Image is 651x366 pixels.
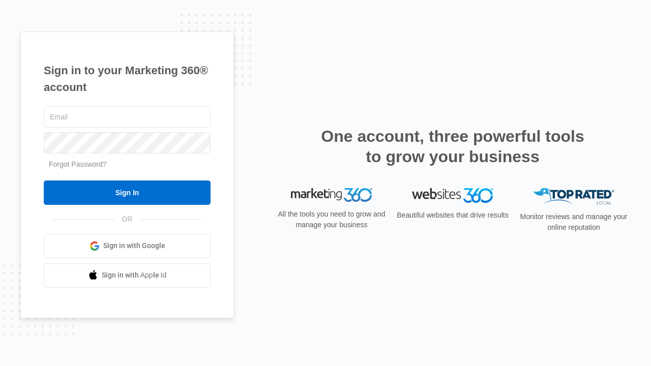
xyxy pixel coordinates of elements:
[318,126,587,167] h2: One account, three powerful tools to grow your business
[44,62,211,96] h1: Sign in to your Marketing 360® account
[533,188,614,205] img: Top Rated Local
[412,188,493,203] img: Websites 360
[517,211,631,233] p: Monitor reviews and manage your online reputation
[275,209,389,230] p: All the tools you need to grow and manage your business
[44,234,211,258] a: Sign in with Google
[103,240,165,251] span: Sign in with Google
[49,160,107,168] a: Forgot Password?
[44,263,211,288] a: Sign in with Apple Id
[396,210,510,221] p: Beautiful websites that drive results
[115,214,140,225] span: OR
[44,180,211,205] input: Sign In
[291,188,372,202] img: Marketing 360
[44,106,211,128] input: Email
[102,270,167,281] span: Sign in with Apple Id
